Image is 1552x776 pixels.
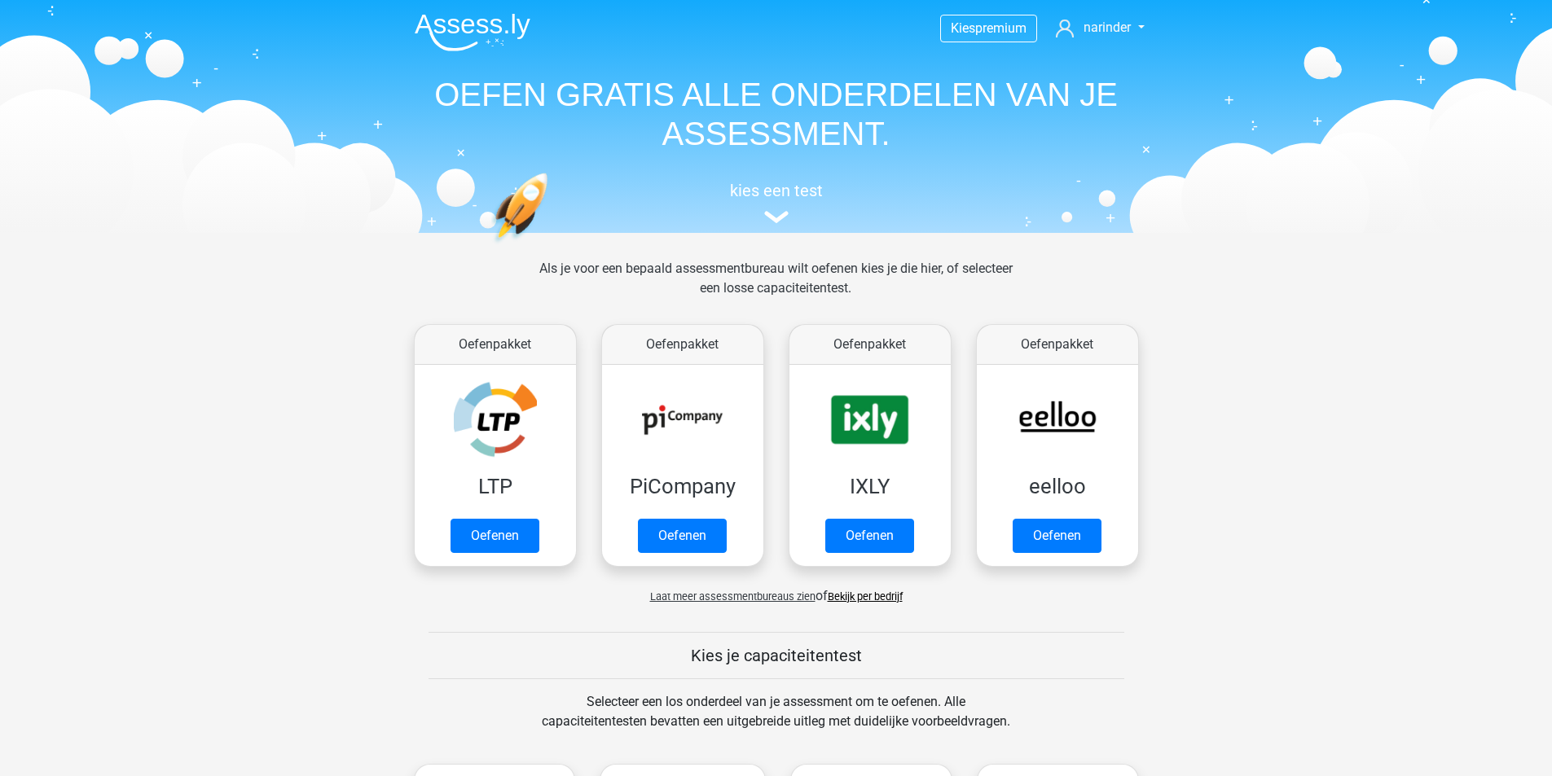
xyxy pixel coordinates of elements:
[828,590,903,603] a: Bekijk per bedrijf
[1049,18,1150,37] a: narinder
[1084,20,1131,35] span: narinder
[526,259,1026,318] div: Als je voor een bepaald assessmentbureau wilt oefenen kies je die hier, of selecteer een losse ca...
[402,75,1151,153] h1: OEFEN GRATIS ALLE ONDERDELEN VAN JE ASSESSMENT.
[650,590,816,603] span: Laat meer assessmentbureaus zien
[402,181,1151,224] a: kies een test
[526,692,1026,751] div: Selecteer een los onderdeel van je assessment om te oefenen. Alle capaciteitentesten bevatten een...
[402,573,1151,606] div: of
[941,17,1036,39] a: Kiespremium
[951,20,975,36] span: Kies
[402,181,1151,200] h5: kies een test
[451,519,539,553] a: Oefenen
[415,13,530,51] img: Assessly
[1013,519,1101,553] a: Oefenen
[491,173,611,320] img: oefenen
[764,211,789,223] img: assessment
[429,646,1124,665] h5: Kies je capaciteitentest
[638,519,727,553] a: Oefenen
[975,20,1027,36] span: premium
[825,519,914,553] a: Oefenen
